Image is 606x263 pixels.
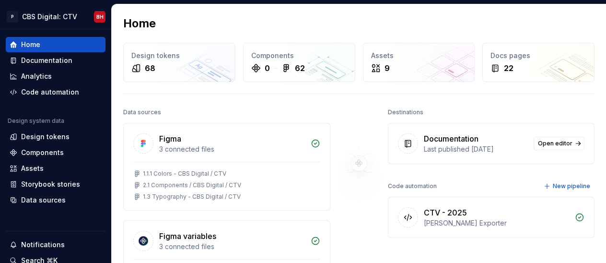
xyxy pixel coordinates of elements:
[8,117,64,125] div: Design system data
[21,40,40,49] div: Home
[541,179,594,193] button: New pipeline
[6,84,105,100] a: Code automation
[21,164,44,173] div: Assets
[388,179,437,193] div: Code automation
[123,106,161,119] div: Data sources
[143,181,241,189] div: 2.1 Components / CBS Digital / CTV
[243,43,355,82] a: Components062
[159,242,305,251] div: 3 connected files
[6,237,105,252] button: Notifications
[265,62,270,74] div: 0
[424,218,570,228] div: [PERSON_NAME] Exporter
[534,137,584,150] a: Open editor
[2,6,109,27] button: PCBS Digital: CTVBH
[123,43,235,82] a: Design tokens68
[143,193,241,201] div: 1.3 Typography - CBS Digital / CTV
[295,62,305,74] div: 62
[143,170,226,178] div: 1.1.1 Colors - CBS Digital / CTV
[22,12,77,22] div: CBS Digital: CTV
[21,87,79,97] div: Code automation
[21,148,64,157] div: Components
[21,195,66,205] div: Data sources
[482,43,594,82] a: Docs pages22
[388,106,423,119] div: Destinations
[159,230,216,242] div: Figma variables
[123,123,330,211] a: Figma3 connected files1.1.1 Colors - CBS Digital / CTV2.1 Components / CBS Digital / CTV1.3 Typog...
[21,240,65,250] div: Notifications
[6,69,105,84] a: Analytics
[553,182,590,190] span: New pipeline
[490,51,586,60] div: Docs pages
[424,207,467,218] div: CTV - 2025
[21,72,52,81] div: Analytics
[21,179,80,189] div: Storybook stories
[424,144,528,154] div: Last published [DATE]
[371,51,467,60] div: Assets
[6,37,105,52] a: Home
[21,56,72,65] div: Documentation
[504,62,513,74] div: 22
[123,16,156,31] h2: Home
[6,145,105,160] a: Components
[385,62,390,74] div: 9
[159,133,181,144] div: Figma
[159,144,305,154] div: 3 connected files
[6,161,105,176] a: Assets
[6,129,105,144] a: Design tokens
[251,51,347,60] div: Components
[6,192,105,208] a: Data sources
[131,51,227,60] div: Design tokens
[7,11,18,23] div: P
[6,177,105,192] a: Storybook stories
[96,13,104,21] div: BH
[6,53,105,68] a: Documentation
[145,62,155,74] div: 68
[21,132,70,142] div: Design tokens
[424,133,478,144] div: Documentation
[363,43,475,82] a: Assets9
[538,140,572,147] span: Open editor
